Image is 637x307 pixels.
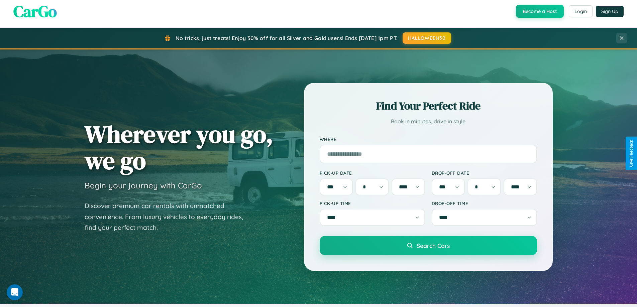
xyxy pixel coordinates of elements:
label: Drop-off Time [432,200,537,206]
span: CarGo [13,0,57,22]
label: Where [320,136,537,142]
h3: Begin your journey with CarGo [85,180,202,190]
label: Pick-up Date [320,170,425,176]
p: Discover premium car rentals with unmatched convenience. From luxury vehicles to everyday rides, ... [85,200,252,233]
button: Sign Up [596,6,624,17]
iframe: Intercom live chat [7,284,23,300]
div: Give Feedback [629,140,634,167]
button: HALLOWEEN30 [403,32,451,44]
label: Drop-off Date [432,170,537,176]
button: Become a Host [516,5,564,18]
label: Pick-up Time [320,200,425,206]
span: Search Cars [417,242,450,249]
span: No tricks, just treats! Enjoy 30% off for all Silver and Gold users! Ends [DATE] 1pm PT. [176,35,398,41]
button: Login [569,5,593,17]
h1: Wherever you go, we go [85,121,273,174]
p: Book in minutes, drive in style [320,117,537,126]
h2: Find Your Perfect Ride [320,99,537,113]
button: Search Cars [320,236,537,255]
